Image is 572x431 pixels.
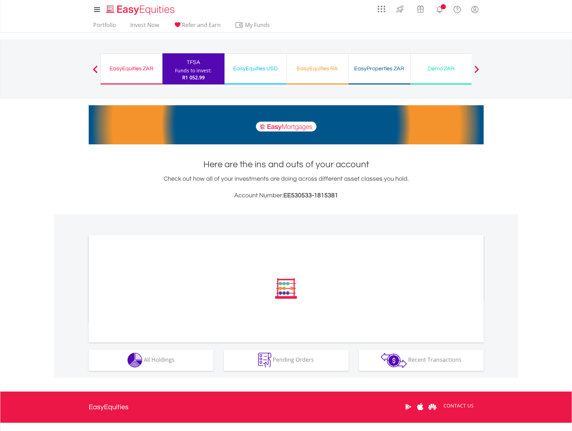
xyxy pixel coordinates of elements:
button: All Holdings [89,350,213,371]
div: Demo ZAR [415,64,468,73]
div: EasyProperties ZAR [353,64,406,73]
span: All Holdings [144,356,175,363]
div: TFSA [167,57,220,67]
a: Google Play [402,396,414,417]
button: Next [470,69,484,76]
a: FAQ's and Support [448,2,466,16]
div: EasyEquities ZAR [105,64,158,73]
span: My Funds [235,20,280,29]
h3: Account Number: [89,191,484,200]
a: Home page [104,2,177,16]
a: Invest Now [127,21,162,32]
span: EE530533-1815381 [283,192,338,199]
img: thrive-v2.svg [394,3,406,15]
a: CONTACT US [439,396,478,415]
a: Vouchers [410,2,431,15]
a: AppsGrid [373,2,390,13]
button: Previous [88,69,102,76]
a: Apple [414,396,426,417]
img: grid-menu-icon.svg [378,5,385,13]
a: Huawei [426,396,439,417]
div: EasyEquities USD [229,64,282,73]
div: Check out how all of your investments are doing across different asset classes you hold. [89,174,484,200]
a: Notifications [431,2,448,16]
a: Refer and Earn [170,21,223,32]
img: pending_instructions-wht.png [258,353,271,368]
a: My Profile [466,2,484,17]
span: Refer and Earn [182,21,221,29]
img: transactions-zar-wht.png [381,353,407,368]
h1: Here are the ins and outs of your account [89,158,484,171]
span: R1 052.99 [182,74,205,81]
img: EasyMortage Promotion Banner [89,105,484,144]
a: EasyEquities [89,392,129,423]
div: EasyEquities RA [291,64,344,73]
button: Recent Transactions [359,350,484,371]
span: Pending Orders [273,356,314,363]
img: vouchers-v2.svg [415,3,426,15]
img: EasyEquities_Logo.png [105,4,177,16]
img: holdings-wht.png [127,353,142,368]
span: Recent Transactions [408,356,461,363]
a: Portfolio [90,21,119,32]
div: Funds to invest: [175,67,212,74]
button: Pending Orders [224,350,349,371]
